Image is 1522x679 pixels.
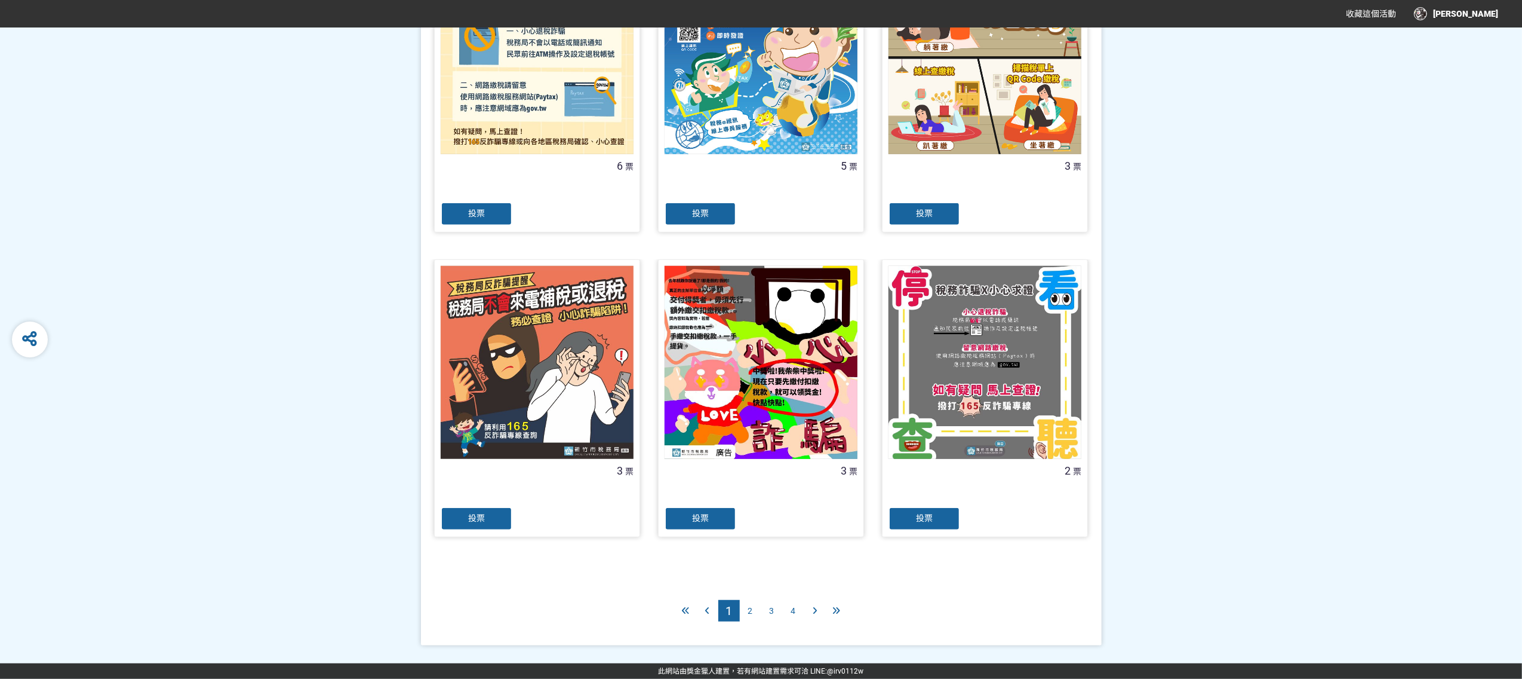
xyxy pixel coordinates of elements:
span: 投票 [468,513,485,523]
span: 3 [770,606,774,616]
span: 6 [617,160,623,172]
span: 投票 [916,209,933,218]
a: @irv0112w [828,667,864,675]
span: 2 [748,606,753,616]
a: 2票投票 [882,259,1088,537]
span: 1 [725,604,732,618]
span: 3 [1065,160,1071,172]
span: 4 [791,606,796,616]
span: 票 [849,162,857,172]
span: 票 [625,467,634,476]
span: 票 [849,467,857,476]
span: 投票 [692,513,709,523]
span: 可洽 LINE: [659,667,864,675]
span: 票 [1073,162,1081,172]
span: 3 [841,464,847,477]
span: 票 [1073,467,1081,476]
span: 收藏這個活動 [1346,9,1396,19]
span: 3 [617,464,623,477]
a: 此網站由獎金獵人建置，若有網站建置需求 [659,667,795,675]
a: 3票投票 [434,259,640,537]
span: 票 [625,162,634,172]
span: 投票 [916,513,933,523]
span: 5 [841,160,847,172]
span: 投票 [468,209,485,218]
a: 3票投票 [658,259,864,537]
span: 投票 [692,209,709,218]
span: 2 [1065,464,1071,477]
